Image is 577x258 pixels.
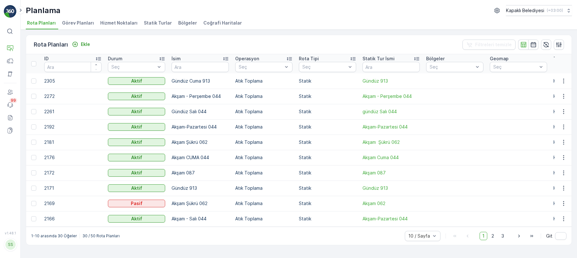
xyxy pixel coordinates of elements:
td: Gündüz Salı 044 [168,104,232,119]
div: Toggle Row Selected [31,124,36,129]
td: Statik [296,181,359,196]
button: Aktif [108,138,165,146]
div: Toggle Row Selected [31,94,36,99]
p: Aktif [131,124,142,130]
td: Akşam - Perşembe 044 [168,89,232,104]
p: Durum [108,55,123,62]
td: Gündüz 913 [168,181,232,196]
td: Statik [296,104,359,119]
img: logo [4,5,17,18]
a: Akşam Şükrü 062 [362,139,420,145]
p: Seç [302,64,346,70]
a: Akşam 087 [362,170,420,176]
button: SS [4,236,17,253]
button: Aktif [108,184,165,192]
td: Akşam CUMA 044 [168,150,232,165]
td: 2261 [41,104,105,119]
button: Kapaklı Belediyesi(+03:00) [506,5,572,16]
p: Bölgeler [426,55,445,62]
a: Akşam Cuma 044 [362,154,420,161]
p: Planlama [26,5,60,16]
td: Statik [296,89,359,104]
p: 1-10 arasında 30 Öğeler [31,233,77,239]
div: Toggle Row Selected [31,78,36,84]
td: Statik [296,211,359,226]
div: Toggle Row Selected [31,170,36,175]
a: Gündüz 913 [362,78,420,84]
td: Atık Toplama [232,135,296,150]
td: Statik [296,119,359,135]
span: Görev Planları [62,20,94,26]
td: 2305 [41,73,105,89]
p: Seç [430,64,474,70]
button: Aktif [108,108,165,115]
span: Statik Turlar [144,20,172,26]
td: Atık Toplama [232,150,296,165]
p: Aktif [131,154,142,161]
p: Seç [239,64,283,70]
td: Akşam 087 [168,165,232,181]
div: SS [5,240,16,250]
div: Toggle Row Selected [31,201,36,206]
p: Seç [493,64,537,70]
td: 2181 [41,135,105,150]
p: Rota Tipi [299,55,319,62]
p: ( +03:00 ) [547,8,563,13]
p: Statik Tur İsmi [362,55,395,62]
button: Aktif [108,123,165,131]
td: Atık Toplama [232,89,296,104]
input: Ara [44,62,102,72]
td: 2192 [41,119,105,135]
a: gündüz Salı 044 [362,108,420,115]
td: Gündüz Cuma 913 [168,73,232,89]
span: 2 [489,232,497,240]
span: v 1.48.1 [4,231,17,235]
button: Aktif [108,169,165,177]
p: Aktif [131,139,142,145]
td: Atık Toplama [232,181,296,196]
td: Atık Toplama [232,119,296,135]
div: Toggle Row Selected [31,186,36,191]
p: Takvim [553,55,569,62]
td: Akşam Şükrü 062 [168,135,232,150]
td: 2169 [41,196,105,211]
a: Gündüz 913 [362,185,420,191]
a: Akşam 062 [362,200,420,207]
p: Pasif [131,200,143,207]
td: 2166 [41,211,105,226]
td: Statik [296,73,359,89]
td: Atık Toplama [232,104,296,119]
td: Statik [296,135,359,150]
a: Akşam - Perşembe 044 [362,93,420,100]
p: Operasyon [235,55,259,62]
button: Aktif [108,77,165,85]
button: Ekle [69,41,93,48]
p: 99 [11,98,16,103]
button: Aktif [108,215,165,223]
button: Aktif [108,154,165,161]
span: Rota Planları [27,20,56,26]
p: Seç [111,64,155,70]
p: Aktif [131,108,142,115]
a: 99 [4,99,17,111]
input: Ara [362,62,420,72]
p: İsim [172,55,181,62]
p: Geomap [490,55,509,62]
span: Akşam-Pazartesi 044 [362,216,420,222]
p: Aktif [131,170,142,176]
td: Statik [296,165,359,181]
td: Atık Toplama [232,211,296,226]
td: 2171 [41,181,105,196]
p: Aktif [131,216,142,222]
span: Coğrafi Haritalar [203,20,242,26]
span: Bölgeler [178,20,197,26]
span: Akşam-Pazartesi 044 [362,124,420,130]
span: 1 [480,232,487,240]
p: Ekle [81,41,90,48]
input: Ara [172,62,229,72]
div: Toggle Row Selected [31,109,36,114]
